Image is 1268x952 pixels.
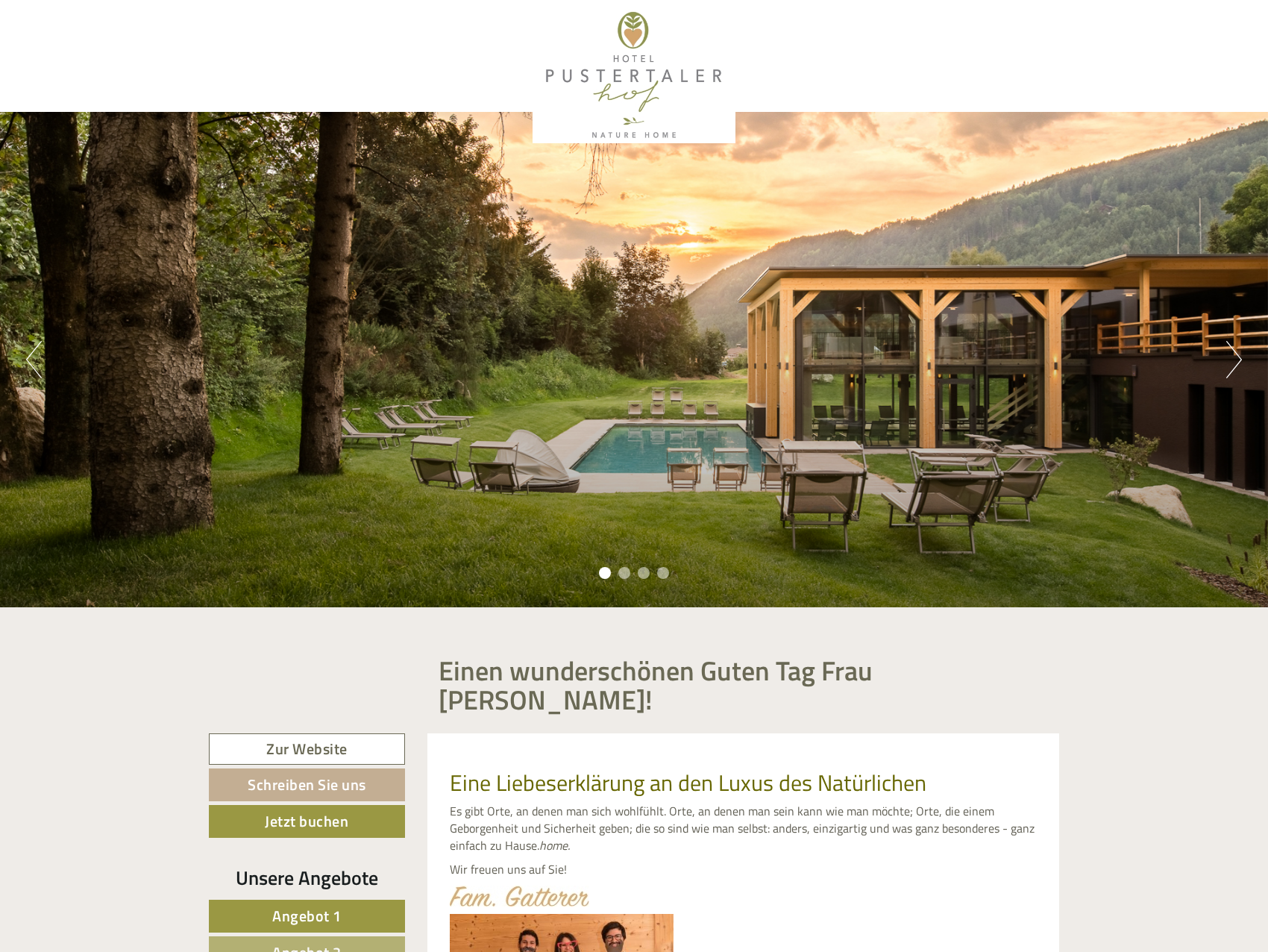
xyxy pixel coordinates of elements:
[450,861,1038,878] p: Wir freuen uns auf Sie!
[450,803,1038,854] p: Es gibt Orte, an denen man sich wohlfühlt. Orte, an denen man sein kann wie man möchte; Orte, die...
[209,805,405,838] a: Jetzt buchen
[272,904,342,927] span: Angebot 1
[450,886,589,906] img: image
[539,836,570,854] em: home.
[209,768,405,801] a: Schreiben Sie uns
[1226,341,1242,378] button: Next
[209,864,405,892] div: Unsere Angebote
[209,733,405,765] a: Zur Website
[450,765,926,800] span: Eine Liebeserklärung an den Luxus des Natürlichen
[439,656,1049,715] h1: Einen wunderschönen Guten Tag Frau [PERSON_NAME]!
[26,341,42,378] button: Previous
